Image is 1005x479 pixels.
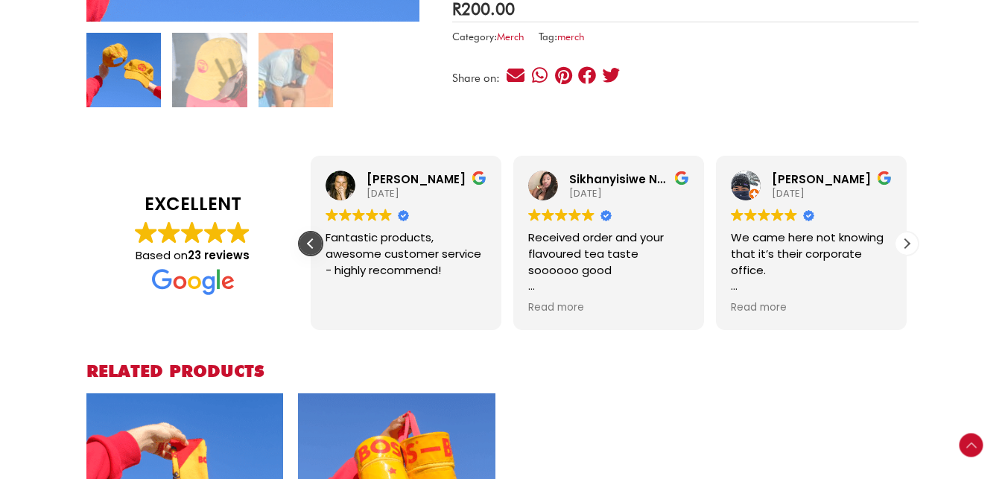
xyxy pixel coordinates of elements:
[758,209,770,221] img: Google
[539,28,585,46] span: Tag:
[326,229,486,294] div: Fantastic products, awesome customer service - highly recommend!
[731,209,744,221] img: Google
[299,232,322,255] div: Previous review
[568,209,581,221] img: Google
[506,66,526,86] div: Share on email
[339,209,352,221] img: Google
[367,171,486,187] div: [PERSON_NAME]
[135,221,157,244] img: Google
[569,187,689,200] div: [DATE]
[731,301,787,315] span: Read more
[86,360,919,381] h2: Related products
[86,33,161,107] img: bos cap
[259,33,333,107] img: bos cooler bag
[577,66,597,86] div: Share on facebook
[895,232,918,255] div: Next review
[771,209,784,221] img: Google
[152,269,234,295] img: Google
[497,31,524,42] a: Merch
[744,209,757,221] img: Google
[326,171,355,200] img: Lauren Berrington profile picture
[601,66,621,86] div: Share on twitter
[555,209,568,221] img: Google
[528,209,541,221] img: Google
[528,229,689,294] div: Received order and your flavoured tea taste soooooo good Wouldn't trade it for anything else. Esp...
[227,221,250,244] img: Google
[181,221,203,244] img: Google
[731,171,761,200] img: Simpson T. profile picture
[542,209,554,221] img: Google
[554,66,574,86] div: Share on pinterest
[472,171,486,185] img: Google
[188,247,250,263] strong: 23 reviews
[528,171,558,200] img: Sikhanyisiwe Ndebele profile picture
[582,209,595,221] img: Google
[352,209,365,221] img: Google
[136,247,250,263] span: Based on
[877,171,892,185] img: Google
[528,301,584,315] span: Read more
[379,209,392,221] img: Google
[557,31,585,42] a: merch
[326,209,338,221] img: Google
[172,33,247,107] img: bos cooler bag
[784,209,797,221] img: Google
[367,187,486,200] div: [DATE]
[452,73,505,84] div: Share on:
[772,171,892,187] div: [PERSON_NAME]
[452,28,524,46] span: Category:
[569,171,689,187] div: Sikhanyisiwe Ndebele
[674,171,689,185] img: Google
[204,221,226,244] img: Google
[530,66,550,86] div: Share on whatsapp
[366,209,378,221] img: Google
[158,221,180,244] img: Google
[731,229,892,294] div: We came here not knowing that it’s their corporate office. But the staff were gracious enough to ...
[101,191,284,217] strong: EXCELLENT
[772,187,892,200] div: [DATE]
